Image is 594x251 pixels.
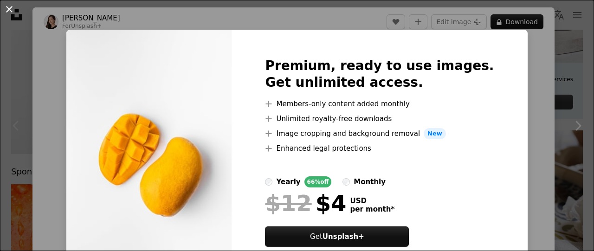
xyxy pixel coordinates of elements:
[350,197,394,205] span: USD
[265,143,494,154] li: Enhanced legal protections
[265,128,494,139] li: Image cropping and background removal
[323,232,364,241] strong: Unsplash+
[276,176,300,187] div: yearly
[265,178,272,186] input: yearly66%off
[342,178,350,186] input: monthly
[350,205,394,213] span: per month *
[304,176,332,187] div: 66% off
[265,58,494,91] h2: Premium, ready to use images. Get unlimited access.
[265,191,346,215] div: $4
[424,128,446,139] span: New
[265,113,494,124] li: Unlimited royalty-free downloads
[265,98,494,109] li: Members-only content added monthly
[265,226,409,247] button: GetUnsplash+
[354,176,386,187] div: monthly
[265,191,311,215] span: $12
